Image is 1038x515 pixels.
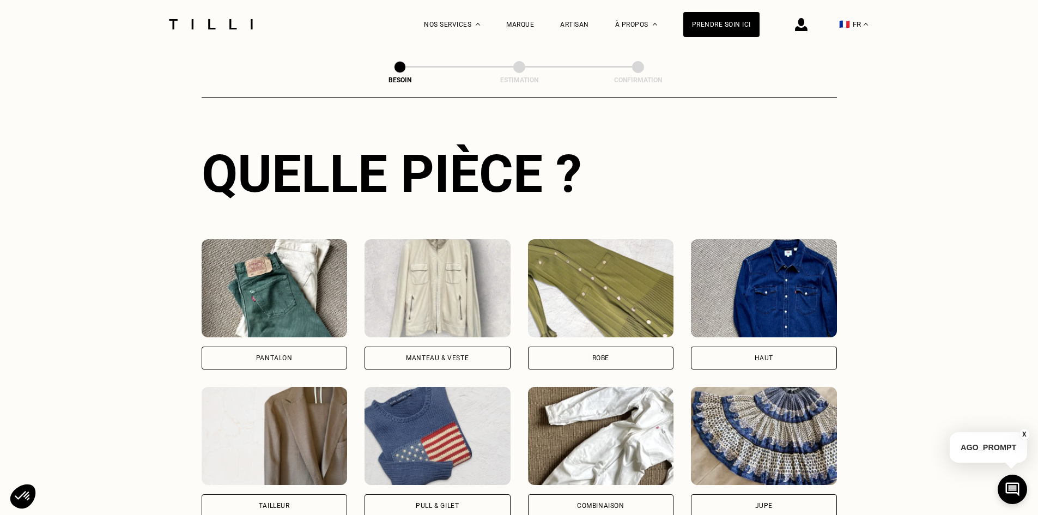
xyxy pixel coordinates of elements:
div: Manteau & Veste [406,355,469,361]
a: Prendre soin ici [683,12,760,37]
img: icône connexion [795,18,808,31]
img: Tilli retouche votre Haut [691,239,837,337]
img: Tilli retouche votre Pull & gilet [365,387,511,485]
img: Tilli retouche votre Jupe [691,387,837,485]
span: 🇫🇷 [839,19,850,29]
div: Pantalon [256,355,293,361]
img: Tilli retouche votre Manteau & Veste [365,239,511,337]
p: AGO_PROMPT [950,432,1027,463]
div: Quelle pièce ? [202,143,837,204]
div: Confirmation [584,76,693,84]
div: Robe [592,355,609,361]
a: Artisan [560,21,589,28]
img: Tilli retouche votre Robe [528,239,674,337]
img: Menu déroulant à propos [653,23,657,26]
div: Haut [755,355,773,361]
div: Besoin [345,76,454,84]
img: Logo du service de couturière Tilli [165,19,257,29]
img: menu déroulant [864,23,868,26]
img: Tilli retouche votre Tailleur [202,387,348,485]
div: Pull & gilet [416,502,459,509]
div: Jupe [755,502,773,509]
button: X [1019,428,1030,440]
div: Combinaison [577,502,624,509]
div: Estimation [465,76,574,84]
img: Tilli retouche votre Pantalon [202,239,348,337]
img: Tilli retouche votre Combinaison [528,387,674,485]
div: Tailleur [259,502,290,509]
img: Menu déroulant [476,23,480,26]
a: Marque [506,21,534,28]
